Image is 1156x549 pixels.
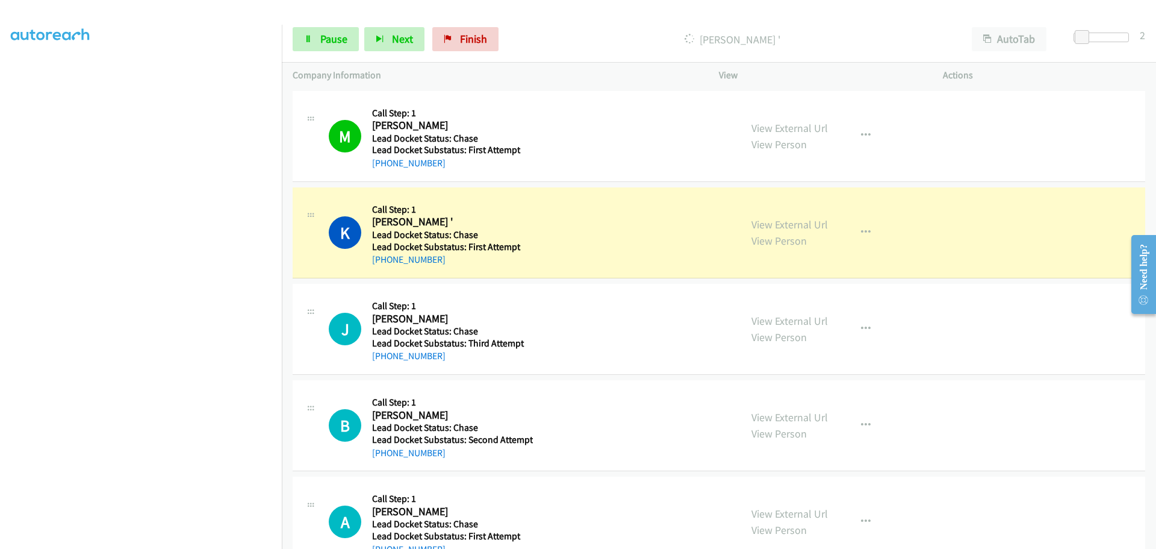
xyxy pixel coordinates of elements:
[372,447,446,459] a: [PHONE_NUMBER]
[372,133,529,145] h5: Lead Docket Status: Chase
[364,27,424,51] button: Next
[751,137,807,151] a: View Person
[372,397,533,409] h5: Call Step: 1
[751,121,828,135] a: View External Url
[372,505,529,519] h2: [PERSON_NAME]
[372,434,533,446] h5: Lead Docket Substatus: Second Attempt
[372,241,529,253] h5: Lead Docket Substatus: First Attempt
[751,314,828,328] a: View External Url
[751,234,807,248] a: View Person
[751,330,807,344] a: View Person
[329,120,361,152] h1: M
[329,409,361,442] div: The call is yet to be attempted
[372,493,529,505] h5: Call Step: 1
[372,215,529,229] h2: [PERSON_NAME] '
[432,27,499,51] a: Finish
[372,530,529,542] h5: Lead Docket Substatus: First Attempt
[751,427,807,441] a: View Person
[972,27,1046,51] button: AutoTab
[943,68,1145,83] p: Actions
[329,506,361,538] h1: A
[372,107,529,119] h5: Call Step: 1
[372,119,529,133] h2: [PERSON_NAME]
[293,68,697,83] p: Company Information
[329,313,361,345] div: The call is yet to be attempted
[372,204,529,216] h5: Call Step: 1
[1121,227,1156,322] iframe: Resource Center
[372,325,529,337] h5: Lead Docket Status: Chase
[719,68,921,83] p: View
[751,523,807,537] a: View Person
[372,422,533,434] h5: Lead Docket Status: Chase
[372,229,529,241] h5: Lead Docket Status: Chase
[372,144,529,156] h5: Lead Docket Substatus: First Attempt
[329,216,361,249] h1: K
[372,312,529,326] h2: [PERSON_NAME]
[372,350,446,362] a: [PHONE_NUMBER]
[372,157,446,169] a: [PHONE_NUMBER]
[751,410,828,424] a: View External Url
[372,409,529,422] h2: [PERSON_NAME]
[751,507,828,521] a: View External Url
[515,31,950,48] p: [PERSON_NAME] '
[329,506,361,538] div: The call is yet to be attempted
[372,254,446,265] a: [PHONE_NUMBER]
[1140,27,1145,43] div: 2
[372,300,529,312] h5: Call Step: 1
[372,337,529,350] h5: Lead Docket Substatus: Third Attempt
[293,27,359,51] a: Pause
[392,32,413,46] span: Next
[329,313,361,345] h1: J
[751,218,828,231] a: View External Url
[329,409,361,442] h1: B
[320,32,347,46] span: Pause
[460,32,487,46] span: Finish
[372,518,529,530] h5: Lead Docket Status: Chase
